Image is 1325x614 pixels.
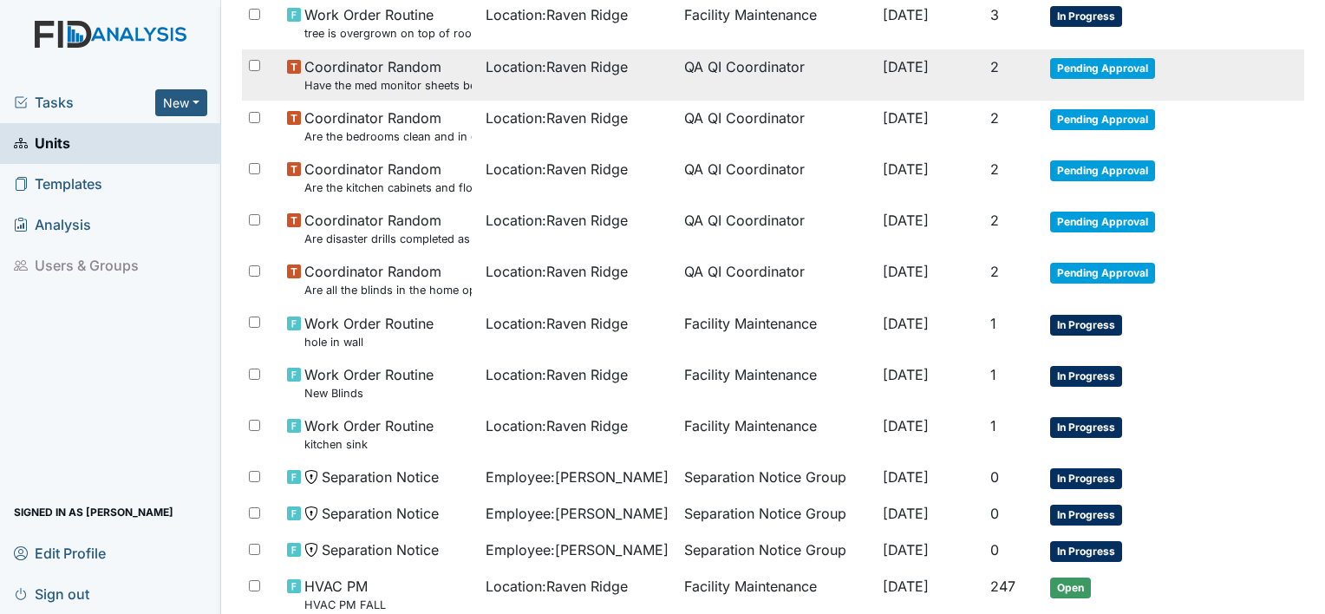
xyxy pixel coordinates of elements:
span: [DATE] [883,417,929,434]
span: Location : Raven Ridge [486,4,628,25]
span: Work Order Routine tree is overgrown on top of roof [304,4,472,42]
span: Coordinator Random Are disaster drills completed as scheduled? [304,210,472,247]
td: QA QI Coordinator [677,101,876,152]
span: 1 [990,417,996,434]
td: Facility Maintenance [677,408,876,460]
span: Location : Raven Ridge [486,210,628,231]
span: Work Order Routine kitchen sink [304,415,434,453]
small: hole in wall [304,334,434,350]
span: Employee : [PERSON_NAME] [486,503,669,524]
span: 2 [990,212,999,229]
span: Pending Approval [1050,263,1155,284]
span: [DATE] [883,315,929,332]
td: QA QI Coordinator [677,152,876,203]
td: QA QI Coordinator [677,49,876,101]
span: Location : Raven Ridge [486,108,628,128]
span: Open [1050,578,1091,598]
span: 0 [990,505,999,522]
span: In Progress [1050,366,1122,387]
small: HVAC PM FALL [304,597,386,613]
span: Coordinator Random Have the med monitor sheets been filled out? [304,56,472,94]
span: Units [14,130,70,157]
span: [DATE] [883,109,929,127]
td: Facility Maintenance [677,306,876,357]
span: Employee : [PERSON_NAME] [486,467,669,487]
small: Are the kitchen cabinets and floors clean? [304,180,472,196]
span: Separation Notice [322,539,439,560]
span: Work Order Routine New Blinds [304,364,434,402]
span: 2 [990,263,999,280]
span: 1 [990,366,996,383]
span: Signed in as [PERSON_NAME] [14,499,173,526]
span: [DATE] [883,578,929,595]
span: [DATE] [883,468,929,486]
span: [DATE] [883,212,929,229]
span: [DATE] [883,505,929,522]
span: 2 [990,109,999,127]
td: QA QI Coordinator [677,203,876,254]
span: Employee : [PERSON_NAME] [486,539,669,560]
span: In Progress [1050,505,1122,526]
span: Pending Approval [1050,58,1155,79]
span: Analysis [14,212,91,238]
span: [DATE] [883,366,929,383]
button: New [155,89,207,116]
span: [DATE] [883,263,929,280]
span: HVAC PM HVAC PM FALL [304,576,386,613]
span: Location : Raven Ridge [486,576,628,597]
span: Templates [14,171,102,198]
small: New Blinds [304,385,434,402]
span: In Progress [1050,468,1122,489]
span: Work Order Routine hole in wall [304,313,434,350]
td: QA QI Coordinator [677,254,876,305]
span: [DATE] [883,160,929,178]
span: Coordinator Random Are the bedrooms clean and in good repair? [304,108,472,145]
span: Location : Raven Ridge [486,56,628,77]
span: [DATE] [883,6,929,23]
span: In Progress [1050,315,1122,336]
span: 3 [990,6,999,23]
span: Pending Approval [1050,109,1155,130]
span: [DATE] [883,541,929,558]
span: Location : Raven Ridge [486,415,628,436]
span: 1 [990,315,996,332]
span: Pending Approval [1050,212,1155,232]
span: Coordinator Random Are the kitchen cabinets and floors clean? [304,159,472,196]
span: Location : Raven Ridge [486,364,628,385]
span: 2 [990,58,999,75]
span: Separation Notice [322,503,439,524]
span: 247 [990,578,1015,595]
span: Edit Profile [14,539,106,566]
span: Location : Raven Ridge [486,159,628,180]
span: [DATE] [883,58,929,75]
span: Location : Raven Ridge [486,313,628,334]
small: Are the bedrooms clean and in good repair? [304,128,472,145]
span: In Progress [1050,417,1122,438]
td: Separation Notice Group [677,460,876,496]
td: Facility Maintenance [677,357,876,408]
small: tree is overgrown on top of roof [304,25,472,42]
small: Are all the blinds in the home operational and clean? [304,282,472,298]
span: Pending Approval [1050,160,1155,181]
span: 0 [990,468,999,486]
span: Separation Notice [322,467,439,487]
span: 2 [990,160,999,178]
span: 0 [990,541,999,558]
span: In Progress [1050,6,1122,27]
a: Tasks [14,92,155,113]
span: Location : Raven Ridge [486,261,628,282]
small: kitchen sink [304,436,434,453]
td: Separation Notice Group [677,496,876,532]
small: Have the med monitor sheets been filled out? [304,77,472,94]
span: Coordinator Random Are all the blinds in the home operational and clean? [304,261,472,298]
span: Sign out [14,580,89,607]
span: In Progress [1050,541,1122,562]
td: Separation Notice Group [677,532,876,569]
small: Are disaster drills completed as scheduled? [304,231,472,247]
